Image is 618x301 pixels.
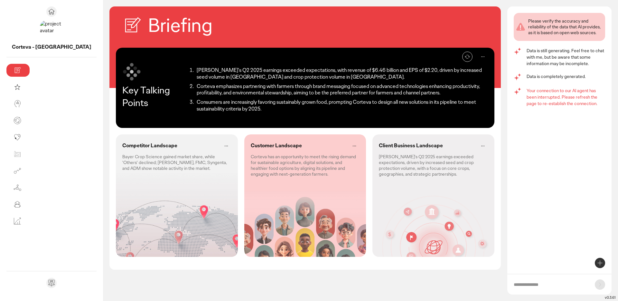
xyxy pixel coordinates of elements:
div: Client Business Landscape: Corteva's Q2 2025 earnings exceeded expectations, driven by increased ... [372,134,494,257]
p: Corteva has an opportunity to meet the rising demand for sustainable agriculture, digital solutio... [251,154,360,177]
li: Consumers are increasingly favoring sustainably grown food, prompting Corteva to design all new s... [195,99,488,112]
h2: Briefing [148,13,212,38]
div: Please verify the accuracy and reliability of the data that AI provides, as it is based on open w... [528,18,603,36]
img: symbol [122,62,142,81]
img: project avatar [40,21,63,44]
p: Key Talking Points [122,84,186,109]
p: [PERSON_NAME]'s Q2 2025 earnings exceeded expectations, driven by increased seed and crop protect... [379,154,488,177]
p: Client Business Landscape [379,142,443,149]
p: Data is still generating. Feel free to chat with me, but be aware that some information may be in... [527,47,605,67]
div: Customer Landscape: Corteva has an opportunity to meet the rising demand for sustainable agricult... [244,134,366,257]
p: Your connection to our AI agent has been interrupted. Please refresh the page to re-establish the... [527,87,605,107]
div: Send feedback [46,278,57,288]
li: [PERSON_NAME]'s Q2 2025 earnings exceeded expectations, with revenue of $6.46 billion and EPS of ... [195,67,488,81]
p: Bayer Crop Science gained market share, while 'Others' declined; [PERSON_NAME], FMC, Syngenta, an... [122,154,231,171]
button: Refresh [462,52,473,62]
li: Corteva emphasizes partnering with farmers through brand messaging focused on advanced technologi... [195,83,488,97]
div: Competitor Landscape: Bayer Crop Science gained market share, while 'Others' declined; Corteva, F... [116,134,238,257]
p: Customer Landscape [251,142,302,149]
p: Corteva - AMERICAS [6,44,97,51]
p: Data is completely generated. [527,73,605,80]
p: Competitor Landscape [122,142,177,149]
